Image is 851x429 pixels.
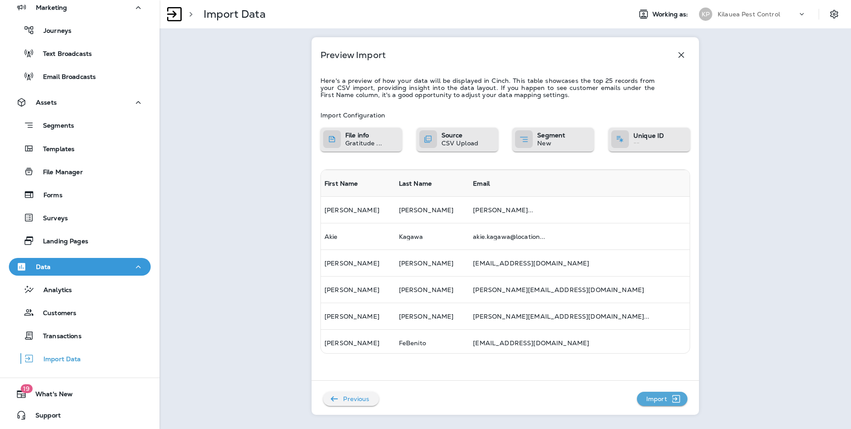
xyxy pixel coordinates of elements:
button: Email Broadcasts [9,67,151,86]
span: [EMAIL_ADDRESS][DOMAIN_NAME] [473,259,589,267]
span: Akie [324,233,338,241]
button: 19What's New [9,385,151,403]
button: Import Data [9,349,151,368]
span: Gratitude ... [345,139,382,147]
button: File Manager [9,162,151,181]
button: Analytics [9,280,151,299]
span: New [537,139,551,147]
p: Email Broadcasts [34,73,96,82]
p: Assets [36,99,57,106]
span: CSV Upload [441,139,478,147]
span: What's New [27,390,73,401]
button: SegmentNew [512,128,594,152]
p: > [185,8,193,21]
span: [PERSON_NAME] [399,206,454,214]
p: Segments [34,122,74,131]
span: [PERSON_NAME] [324,312,379,320]
button: Templates [9,139,151,158]
span: Support [27,412,61,422]
p: Data [36,263,51,270]
span: Last Name [399,179,432,187]
button: Forms [9,185,151,204]
span: [PERSON_NAME][EMAIL_ADDRESS][DOMAIN_NAME]... [473,312,649,320]
span: First Name [324,179,358,187]
span: [PERSON_NAME] [324,286,379,294]
span: [PERSON_NAME]... [473,206,533,214]
p: Transactions [34,332,82,341]
span: [PERSON_NAME] [399,312,454,320]
button: Import [637,392,687,406]
span: Email [473,179,490,187]
button: Unique ID-- [609,128,690,152]
span: [PERSON_NAME][EMAIL_ADDRESS][DOMAIN_NAME] [473,286,644,294]
p: Kilauea Pest Control [718,11,780,18]
button: Customers [9,303,151,322]
p: Journeys [35,27,71,35]
p: Surveys [34,214,68,223]
span: [PERSON_NAME] [399,259,454,267]
button: Assets [9,94,151,111]
button: Landing Pages [9,231,151,250]
p: Source [441,132,463,139]
button: Data [9,258,151,276]
button: File infoGratitude ... [320,128,402,152]
span: FeBenito [399,339,426,347]
p: Landing Pages [34,238,88,246]
span: [PERSON_NAME] [324,339,379,347]
button: Transactions [9,326,151,345]
span: -- [633,139,640,147]
p: Segment [537,132,565,139]
p: Here's a preview of how your data will be displayed in Cinch. This table showcases the top 25 rec... [320,77,655,98]
p: Customers [34,309,76,318]
p: Import Data [35,355,81,364]
p: Import Data [203,8,265,21]
p: Templates [34,145,74,154]
div: KP [699,8,712,21]
button: Text Broadcasts [9,44,151,62]
p: Unique ID [633,132,664,139]
button: SourceCSV Upload [417,128,498,152]
p: Import [643,392,671,406]
span: [PERSON_NAME] [324,259,379,267]
button: Surveys [9,208,151,227]
span: [EMAIL_ADDRESS][DOMAIN_NAME] [473,339,589,347]
p: Preview Import [320,51,386,58]
button: Support [9,406,151,424]
button: Settings [826,6,842,22]
p: Text Broadcasts [34,50,92,58]
p: Marketing [36,4,67,11]
span: 19 [20,384,32,393]
span: akie.kagawa@location... [473,233,545,241]
button: Previous [323,392,379,406]
button: Segments [9,116,151,135]
p: Forms [35,191,62,200]
p: File info [345,132,369,139]
span: Kagawa [399,233,423,241]
p: Previous [340,392,373,406]
span: Working as: [652,11,690,18]
span: [PERSON_NAME] [399,286,454,294]
p: Import Configuration [320,112,385,119]
p: Analytics [35,286,72,295]
span: [PERSON_NAME] [324,206,379,214]
p: File Manager [34,168,83,177]
button: Journeys [9,21,151,39]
